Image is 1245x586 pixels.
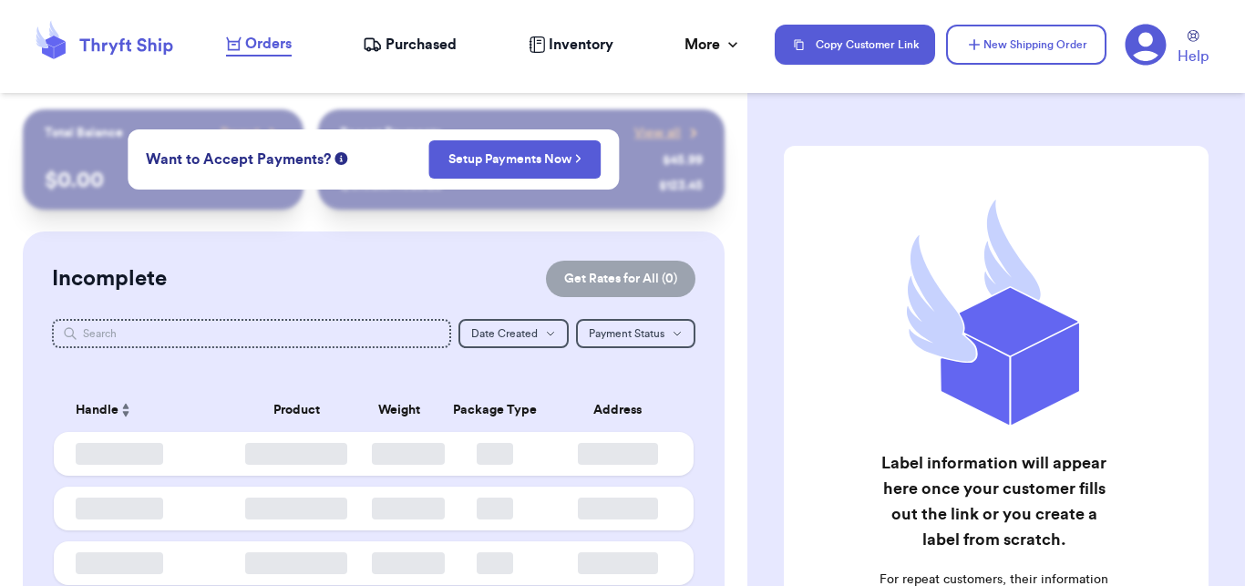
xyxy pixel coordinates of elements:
[340,124,441,142] p: Recent Payments
[226,33,292,57] a: Orders
[429,140,602,179] button: Setup Payments Now
[529,34,613,56] a: Inventory
[232,388,360,432] th: Product
[684,34,742,56] div: More
[458,319,569,348] button: Date Created
[1178,46,1209,67] span: Help
[576,319,695,348] button: Payment Status
[45,166,282,195] p: $ 0.00
[363,34,457,56] a: Purchased
[471,328,538,339] span: Date Created
[877,450,1112,552] h2: Label information will appear here once your customer fills out the link or you create a label fr...
[589,328,664,339] span: Payment Status
[386,34,457,56] span: Purchased
[118,399,133,421] button: Sort ascending
[245,33,292,55] span: Orders
[546,261,695,297] button: Get Rates for All (0)
[549,34,613,56] span: Inventory
[448,150,582,169] a: Setup Payments Now
[659,177,703,195] div: $ 123.45
[1178,30,1209,67] a: Help
[775,25,935,65] button: Copy Customer Link
[221,124,260,142] span: Payout
[663,151,703,170] div: $ 45.99
[52,264,167,293] h2: Incomplete
[437,388,552,432] th: Package Type
[946,25,1106,65] button: New Shipping Order
[552,388,694,432] th: Address
[52,319,451,348] input: Search
[76,401,118,420] span: Handle
[146,149,331,170] span: Want to Accept Payments?
[634,124,703,142] a: View all
[361,388,437,432] th: Weight
[634,124,681,142] span: View all
[221,124,282,142] a: Payout
[45,124,123,142] p: Total Balance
